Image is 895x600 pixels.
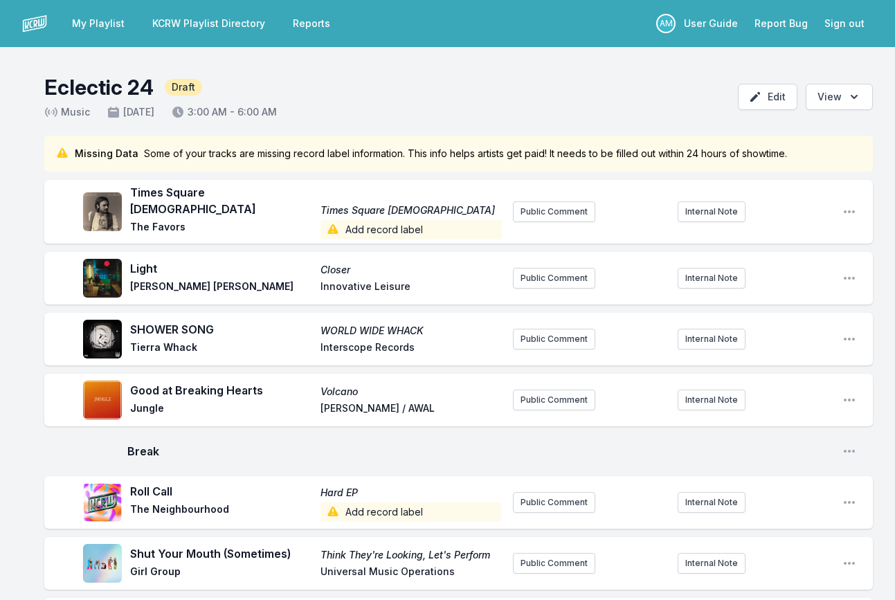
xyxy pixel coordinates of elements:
button: Internal Note [678,553,745,574]
button: Public Comment [513,329,595,349]
h1: Eclectic 24 [44,75,154,100]
span: Roll Call [130,483,312,500]
span: The Neighbourhood [130,502,312,522]
span: Tierra Whack [130,340,312,357]
a: KCRW Playlist Directory [144,11,273,36]
button: Open options [806,84,873,110]
img: Hard EP [83,483,122,522]
img: Volcano [83,381,122,419]
span: Light [130,260,312,277]
span: Some of your tracks are missing record label information. This info helps artists get paid! It ne... [144,147,787,161]
button: Open playlist item options [842,271,856,285]
button: Open playlist item options [842,332,856,346]
span: Shut Your Mouth (Sometimes) [130,545,312,562]
img: Times Square Jesus [83,192,122,231]
button: Sign out [816,11,873,36]
button: Edit [738,84,797,110]
span: Interscope Records [320,340,503,357]
button: Internal Note [678,390,745,410]
span: Innovative Leisure [320,280,503,296]
span: Add record label [320,502,503,522]
button: Public Comment [513,201,595,222]
span: [PERSON_NAME] [PERSON_NAME] [130,280,312,296]
button: Public Comment [513,390,595,410]
button: Open playlist item options [842,444,856,458]
span: Add record label [320,220,503,239]
p: Alec Mitchell [656,14,676,33]
a: User Guide [676,11,746,36]
a: My Playlist [64,11,133,36]
span: Volcano [320,385,503,399]
button: Internal Note [678,201,745,222]
span: [PERSON_NAME] / AWAL [320,401,503,418]
span: Girl Group [130,565,312,581]
span: Good at Breaking Hearts [130,382,312,399]
span: Break [127,443,831,460]
span: Music [44,105,90,119]
button: Open playlist item options [842,496,856,509]
button: Public Comment [513,268,595,289]
img: logo-white-87cec1fa9cbef997252546196dc51331.png [22,11,47,36]
span: Missing Data [75,147,138,161]
button: Internal Note [678,268,745,289]
span: Times Square [DEMOGRAPHIC_DATA] [130,184,312,217]
button: Public Comment [513,553,595,574]
span: [DATE] [107,105,154,119]
span: Times Square [DEMOGRAPHIC_DATA] [320,203,503,217]
img: WORLD WIDE WHACK [83,320,122,358]
button: Open playlist item options [842,205,856,219]
span: Think They're Looking, Let's Perform [320,548,503,562]
button: Internal Note [678,329,745,349]
span: The Favors [130,220,312,239]
span: Universal Music Operations [320,565,503,581]
button: Open playlist item options [842,556,856,570]
img: Think They're Looking, Let's Perform [83,544,122,583]
a: Report Bug [746,11,816,36]
button: Open playlist item options [842,393,856,407]
span: Jungle [130,401,312,418]
span: Draft [165,79,202,96]
button: Internal Note [678,492,745,513]
span: Hard EP [320,486,503,500]
span: 3:00 AM - 6:00 AM [171,105,277,119]
span: SHOWER SONG [130,321,312,338]
img: Closer [83,259,122,298]
span: Closer [320,263,503,277]
span: WORLD WIDE WHACK [320,324,503,338]
a: Reports [284,11,338,36]
button: Public Comment [513,492,595,513]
